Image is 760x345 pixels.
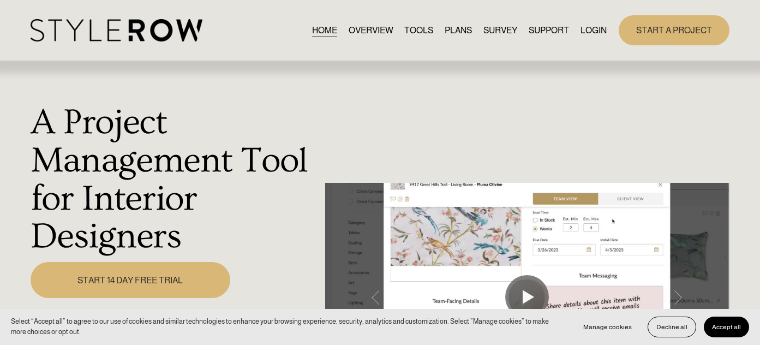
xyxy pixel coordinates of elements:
[349,23,393,38] a: OVERVIEW
[583,323,632,331] span: Manage cookies
[529,24,569,37] span: SUPPORT
[704,317,749,337] button: Accept all
[712,323,741,331] span: Accept all
[575,317,640,337] button: Manage cookies
[505,275,549,319] button: Play
[445,23,472,38] a: PLANS
[648,317,696,337] button: Decline all
[31,262,230,298] a: START 14 DAY FREE TRIAL
[31,19,202,41] img: StyleRow
[11,317,564,337] p: Select “Accept all” to agree to our use of cookies and similar technologies to enhance your brows...
[529,23,569,38] a: folder dropdown
[656,323,687,331] span: Decline all
[31,104,319,256] h1: A Project Management Tool for Interior Designers
[581,23,607,38] a: LOGIN
[312,23,337,38] a: HOME
[404,23,433,38] a: TOOLS
[483,23,517,38] a: SURVEY
[619,15,729,45] a: START A PROJECT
